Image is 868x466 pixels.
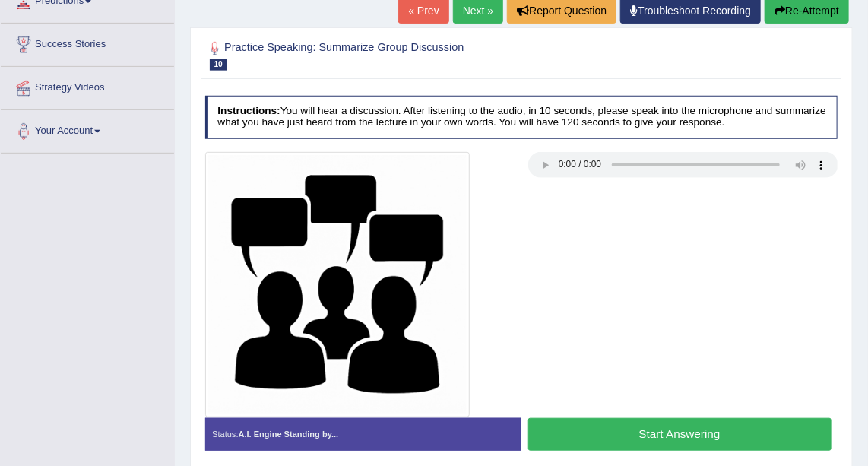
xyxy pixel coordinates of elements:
a: Success Stories [1,24,174,62]
b: Instructions: [217,105,280,116]
a: Strategy Videos [1,67,174,105]
h4: You will hear a discussion. After listening to the audio, in 10 seconds, please speak into the mi... [205,96,838,139]
strong: A.I. Engine Standing by... [239,430,339,439]
span: 10 [210,59,227,71]
button: Start Answering [528,418,832,451]
div: Status: [205,418,521,452]
a: Your Account [1,110,174,148]
h2: Practice Speaking: Summarize Group Discussion [205,39,597,71]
